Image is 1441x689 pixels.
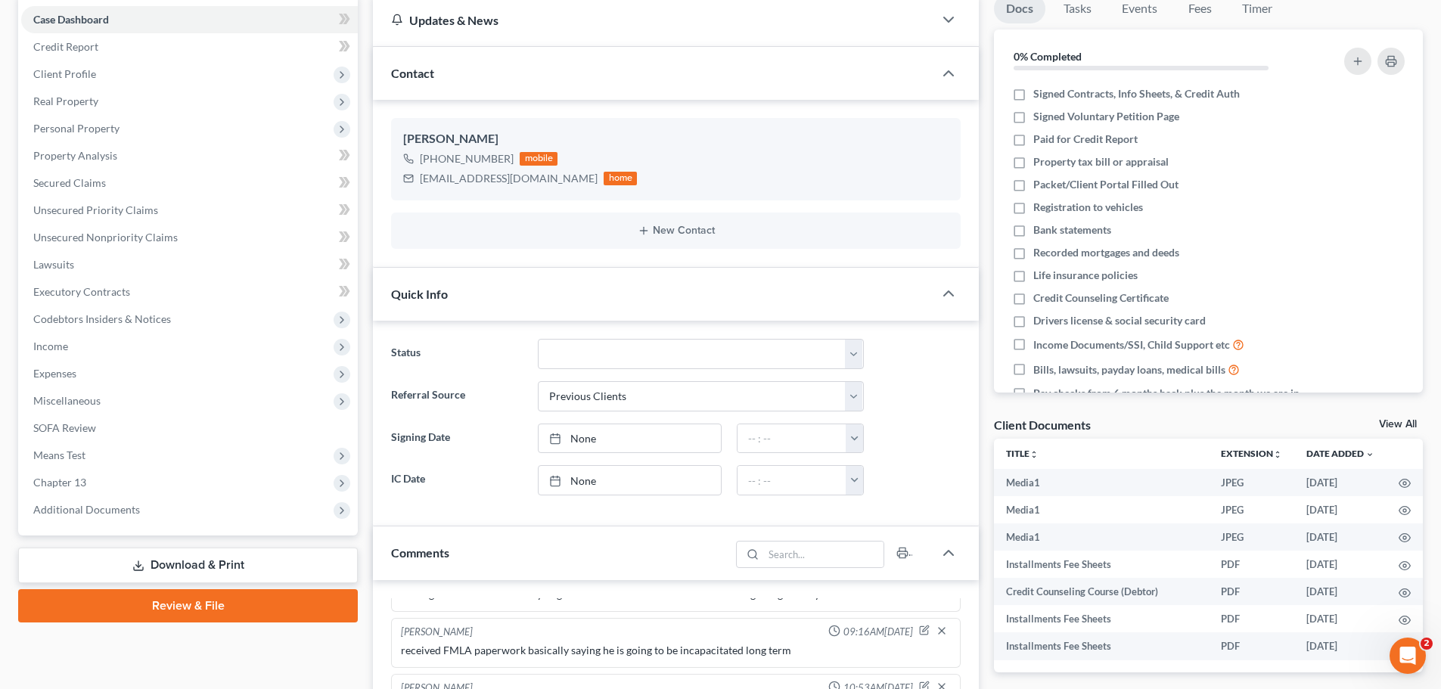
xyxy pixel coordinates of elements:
[1379,419,1417,430] a: View All
[1209,605,1294,632] td: PDF
[21,278,358,306] a: Executory Contracts
[1033,290,1169,306] span: Credit Counseling Certificate
[33,421,96,434] span: SOFA Review
[33,67,96,80] span: Client Profile
[994,523,1209,551] td: Media1
[1209,496,1294,523] td: JPEG
[391,545,449,560] span: Comments
[33,40,98,53] span: Credit Report
[994,578,1209,605] td: Credit Counseling Course (Debtor)
[843,625,913,639] span: 09:16AM[DATE]
[994,417,1091,433] div: Client Documents
[1294,523,1387,551] td: [DATE]
[21,169,358,197] a: Secured Claims
[1033,132,1138,147] span: Paid for Credit Report
[1033,154,1169,169] span: Property tax bill or appraisal
[994,551,1209,578] td: Installments Fee Sheets
[1033,245,1179,260] span: Recorded mortgages and deeds
[1033,313,1206,328] span: Drivers license & social security card
[33,394,101,407] span: Miscellaneous
[33,367,76,380] span: Expenses
[391,66,434,80] span: Contact
[1273,450,1282,459] i: unfold_more
[1033,222,1111,237] span: Bank statements
[21,224,358,251] a: Unsecured Nonpriority Claims
[384,381,530,411] label: Referral Source
[33,503,140,516] span: Additional Documents
[994,496,1209,523] td: Media1
[420,171,598,186] div: [EMAIL_ADDRESS][DOMAIN_NAME]
[33,312,171,325] span: Codebtors Insiders & Notices
[403,130,949,148] div: [PERSON_NAME]
[1294,496,1387,523] td: [DATE]
[1209,632,1294,660] td: PDF
[21,197,358,224] a: Unsecured Priority Claims
[1014,50,1082,63] strong: 0% Completed
[21,142,358,169] a: Property Analysis
[1033,362,1225,377] span: Bills, lawsuits, payday loans, medical bills
[18,548,358,583] a: Download & Print
[1221,448,1282,459] a: Extensionunfold_more
[33,203,158,216] span: Unsecured Priority Claims
[1209,469,1294,496] td: JPEG
[1033,268,1138,283] span: Life insurance policies
[520,152,557,166] div: mobile
[1033,200,1143,215] span: Registration to vehicles
[391,287,448,301] span: Quick Info
[764,542,884,567] input: Search...
[1033,86,1240,101] span: Signed Contracts, Info Sheets, & Credit Auth
[1033,337,1230,352] span: Income Documents/SSI, Child Support etc
[1006,448,1039,459] a: Titleunfold_more
[391,12,915,28] div: Updates & News
[21,414,358,442] a: SOFA Review
[1421,638,1433,650] span: 2
[1294,578,1387,605] td: [DATE]
[1033,177,1179,192] span: Packet/Client Portal Filled Out
[384,465,530,495] label: IC Date
[33,258,74,271] span: Lawsuits
[1390,638,1426,674] iframe: Intercom live chat
[994,469,1209,496] td: Media1
[604,172,637,185] div: home
[1294,632,1387,660] td: [DATE]
[401,643,951,658] div: received FMLA paperwork basically saying he is going to be incapacitated long term
[33,476,86,489] span: Chapter 13
[738,466,846,495] input: -- : --
[33,448,85,461] span: Means Test
[33,122,120,135] span: Personal Property
[1365,450,1374,459] i: expand_more
[403,225,949,237] button: New Contact
[539,466,721,495] a: None
[1030,450,1039,459] i: unfold_more
[1306,448,1374,459] a: Date Added expand_more
[33,285,130,298] span: Executory Contracts
[1209,523,1294,551] td: JPEG
[1209,551,1294,578] td: PDF
[33,231,178,244] span: Unsecured Nonpriority Claims
[21,6,358,33] a: Case Dashboard
[1294,551,1387,578] td: [DATE]
[33,13,109,26] span: Case Dashboard
[539,424,721,453] a: None
[33,176,106,189] span: Secured Claims
[1294,469,1387,496] td: [DATE]
[994,605,1209,632] td: Installments Fee Sheets
[1033,109,1179,124] span: Signed Voluntary Petition Page
[18,589,358,622] a: Review & File
[21,251,358,278] a: Lawsuits
[1294,605,1387,632] td: [DATE]
[384,424,530,454] label: Signing Date
[1033,386,1300,401] span: Pay checks from 6 months back plus the month we are in
[33,95,98,107] span: Real Property
[33,340,68,352] span: Income
[21,33,358,61] a: Credit Report
[33,149,117,162] span: Property Analysis
[384,339,530,369] label: Status
[1209,578,1294,605] td: PDF
[994,632,1209,660] td: Installments Fee Sheets
[420,151,514,166] div: [PHONE_NUMBER]
[738,424,846,453] input: -- : --
[401,625,473,640] div: [PERSON_NAME]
